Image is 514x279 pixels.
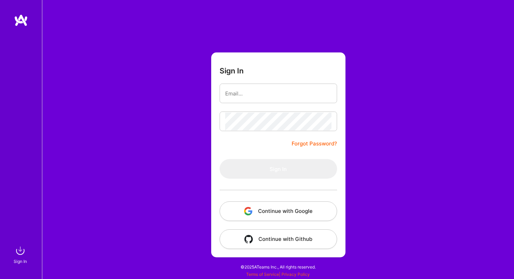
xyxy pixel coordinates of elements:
[246,272,310,277] span: |
[220,201,337,221] button: Continue with Google
[220,159,337,179] button: Sign In
[14,258,27,265] div: Sign In
[292,139,337,148] a: Forgot Password?
[244,235,253,243] img: icon
[244,207,252,215] img: icon
[246,272,279,277] a: Terms of Service
[281,272,310,277] a: Privacy Policy
[15,244,27,265] a: sign inSign In
[14,14,28,27] img: logo
[42,258,514,276] div: © 2025 ATeams Inc., All rights reserved.
[220,66,244,75] h3: Sign In
[225,85,331,102] input: Email...
[220,229,337,249] button: Continue with Github
[13,244,27,258] img: sign in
